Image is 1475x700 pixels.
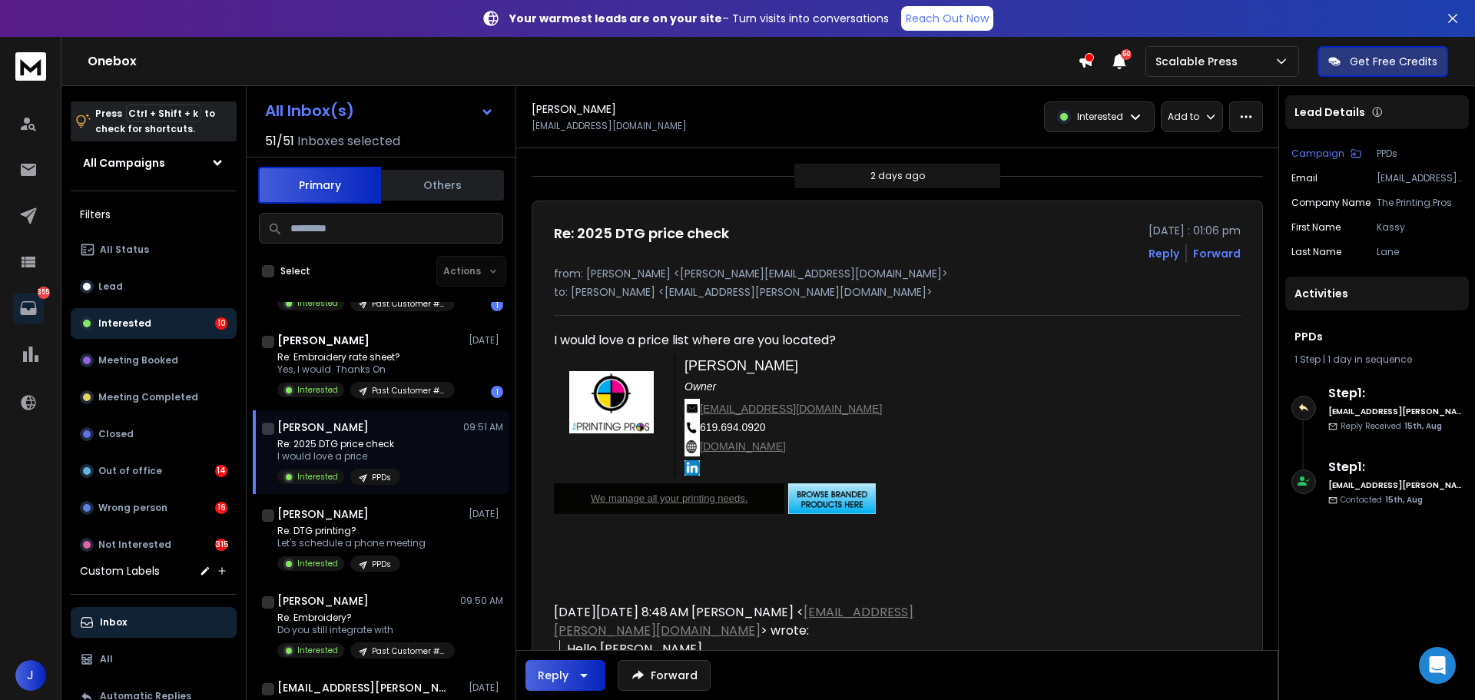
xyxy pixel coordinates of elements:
[71,382,237,413] button: Meeting Completed
[15,660,46,691] button: J
[1377,246,1463,258] p: Lane
[684,356,882,379] td: [PERSON_NAME]
[215,539,227,551] div: 315
[297,558,338,569] p: Interested
[1404,420,1442,432] span: 15th, Aug
[460,595,503,607] p: 09:50 AM
[1377,172,1463,184] p: [EMAIL_ADDRESS][DOMAIN_NAME]
[684,399,700,418] img: icon-envelope.png
[258,167,381,204] button: Primary
[277,363,455,376] p: Yes, I would. Thanks On
[126,105,201,122] span: Ctrl + Shift + k
[1294,105,1365,120] p: Lead Details
[1328,458,1463,476] h6: Step 1 :
[1291,197,1371,209] p: Company Name
[98,317,151,330] p: Interested
[71,148,237,178] button: All Campaigns
[1377,197,1463,209] p: The Printing Pros
[1341,494,1423,506] p: Contacted
[1149,246,1179,261] button: Reply
[98,465,162,477] p: Out of office
[277,333,370,348] h1: [PERSON_NAME]
[88,52,1078,71] h1: Onebox
[71,271,237,302] button: Lead
[1341,420,1442,432] p: Reply Received
[277,506,369,522] h1: [PERSON_NAME]
[906,11,989,26] p: Reach Out Now
[1291,148,1344,160] p: Campaign
[491,386,503,398] div: 1
[1121,49,1132,60] span: 50
[1377,148,1463,160] p: PPDs
[297,132,400,151] h3: Inboxes selected
[372,472,391,483] p: PPDs
[532,120,687,132] p: [EMAIL_ADDRESS][DOMAIN_NAME]
[525,660,605,691] button: Reply
[277,593,369,609] h1: [PERSON_NAME]
[684,460,700,476] img: linkedin_sig.png
[554,284,1241,300] p: to: [PERSON_NAME] <[EMAIL_ADDRESS][PERSON_NAME][DOMAIN_NAME]>
[277,612,455,624] p: Re: Embroidery?
[297,297,338,309] p: Interested
[700,440,786,453] a: [DOMAIN_NAME]
[71,204,237,225] h3: Filters
[98,428,134,440] p: Closed
[1077,111,1123,123] p: Interested
[372,298,446,310] p: Past Customer #2 (SP)
[491,299,503,311] div: 1
[1294,353,1321,366] span: 1 Step
[1318,46,1448,77] button: Get Free Credits
[71,493,237,523] button: Wrong person16
[277,351,455,363] p: Re: Embroidery rate sheet?
[95,106,215,137] p: Press to check for shortcuts.
[277,680,446,695] h1: [EMAIL_ADDRESS][PERSON_NAME][DOMAIN_NAME]
[71,234,237,265] button: All Status
[372,385,446,396] p: Past Customer #2 (SP)
[1291,221,1341,234] p: First Name
[1419,647,1456,684] div: Open Intercom Messenger
[554,603,1003,640] div: [DATE][DATE] 8:48 AM [PERSON_NAME] < > wrote:
[71,308,237,339] button: Interested10
[1328,406,1463,417] h6: [EMAIL_ADDRESS][PERSON_NAME][DOMAIN_NAME]
[1294,329,1460,344] h1: PPDs
[469,334,503,347] p: [DATE]
[297,471,338,483] p: Interested
[554,223,729,244] h1: Re: 2025 DTG price check
[684,418,700,437] img: icon-phone.png
[463,421,503,433] p: 09:51 AM
[215,502,227,514] div: 16
[700,403,882,415] a: [EMAIL_ADDRESS][DOMAIN_NAME]
[38,287,50,299] p: 355
[71,607,237,638] button: Inbox
[280,265,310,277] label: Select
[1328,479,1463,491] h6: [EMAIL_ADDRESS][PERSON_NAME][DOMAIN_NAME]
[538,668,568,683] div: Reply
[509,11,889,26] p: – Turn visits into conversations
[509,11,722,26] strong: Your warmest leads are on your site
[277,420,369,435] h1: [PERSON_NAME]
[1385,494,1423,506] span: 15th, Aug
[265,103,354,118] h1: All Inbox(s)
[1193,246,1241,261] div: Forward
[700,418,882,437] td: 619.694.0920
[100,616,127,629] p: Inbox
[1291,246,1341,258] p: Last Name
[1291,148,1361,160] button: Campaign
[277,537,426,549] p: Let's schedule a phone meeting
[265,132,294,151] span: 51 / 51
[71,456,237,486] button: Out of office14
[372,645,446,657] p: Past Customer #2 (SP)
[1291,172,1318,184] p: Email
[83,155,165,171] h1: All Campaigns
[15,52,46,81] img: logo
[277,438,400,450] p: Re: 2025 DTG price check
[215,465,227,477] div: 14
[560,493,778,504] a: We manage all your printing needs.
[71,419,237,450] button: Closed
[98,280,123,293] p: Lead
[215,317,227,330] div: 10
[788,483,875,514] img: browse.png
[297,645,338,656] p: Interested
